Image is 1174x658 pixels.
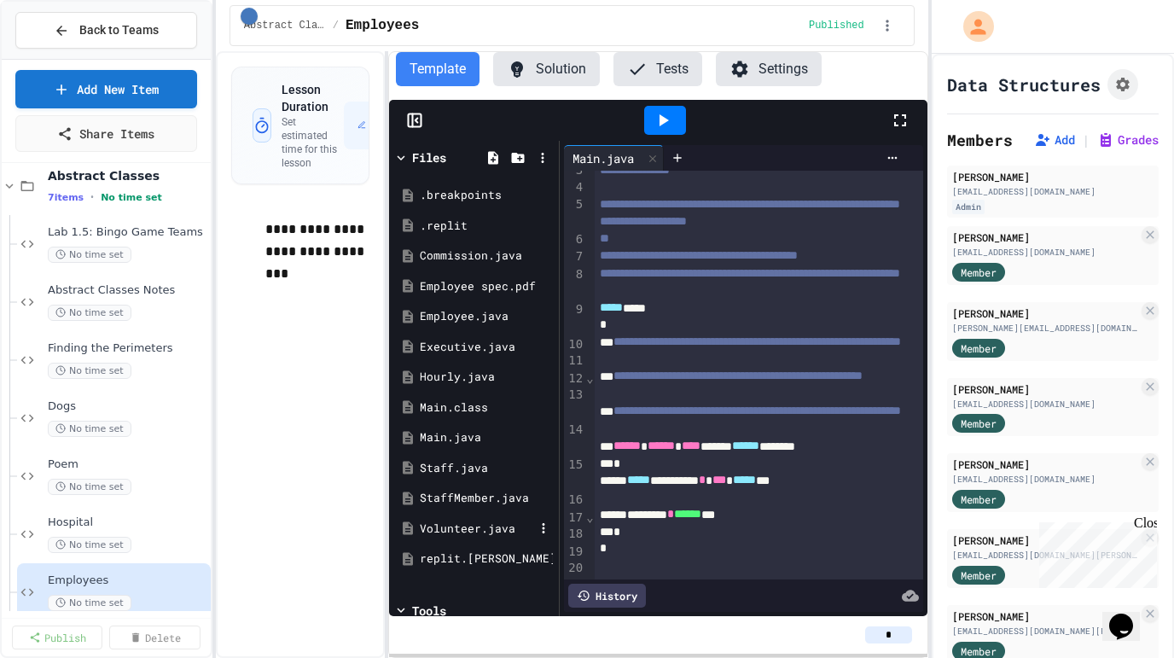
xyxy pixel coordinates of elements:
[420,339,553,356] div: Executive.java
[564,162,585,179] div: 3
[48,168,207,183] span: Abstract Classes
[585,371,594,385] span: Fold line
[48,283,207,298] span: Abstract Classes Notes
[48,479,131,495] span: No time set
[15,12,197,49] button: Back to Teams
[613,52,702,86] button: Tests
[420,460,553,477] div: Staff.java
[809,19,864,32] span: Published
[564,560,585,577] div: 20
[244,19,326,32] span: Abstract Classes
[945,7,998,46] div: My Account
[952,306,1138,321] div: [PERSON_NAME]
[420,429,553,446] div: Main.java
[48,595,131,611] span: No time set
[420,187,553,204] div: .breakpoints
[952,625,1138,638] div: [EMAIL_ADDRESS][DOMAIN_NAME][PERSON_NAME]
[1082,130,1090,150] span: |
[716,52,822,86] button: Settings
[101,192,162,203] span: No time set
[420,308,553,325] div: Employee.java
[420,247,553,265] div: Commission.java
[12,626,102,649] a: Publish
[344,102,420,149] button: Set Time
[48,341,207,356] span: Finding the Perimeters
[952,322,1138,335] div: [PERSON_NAME][EMAIL_ADDRESS][DOMAIN_NAME]
[396,52,479,86] button: Template
[952,230,1138,245] div: [PERSON_NAME]
[1102,590,1157,641] iframe: chat widget
[947,128,1013,152] h2: Members
[952,381,1138,397] div: [PERSON_NAME]
[564,544,585,561] div: 19
[48,537,131,553] span: No time set
[420,399,553,416] div: Main.class
[48,247,131,263] span: No time set
[282,115,344,170] p: Set estimated time for this lesson
[564,352,585,370] div: 11
[961,416,997,431] span: Member
[412,148,446,166] div: Files
[961,265,997,280] span: Member
[564,578,585,595] div: 21
[420,218,553,235] div: .replit
[564,510,585,527] div: 17
[346,15,419,36] span: Employees
[48,399,207,414] span: Dogs
[48,574,207,588] span: Employees
[952,457,1138,472] div: [PERSON_NAME]
[564,301,585,336] div: 9
[952,549,1138,562] div: [EMAIL_ADDRESS][DOMAIN_NAME][PERSON_NAME]
[564,145,664,171] div: Main.java
[564,248,585,265] div: 7
[109,626,200,649] a: Delete
[585,510,594,524] span: Fold line
[15,115,197,152] a: Share Items
[564,526,585,543] div: 18
[564,457,585,492] div: 15
[564,179,585,196] div: 4
[48,225,207,240] span: Lab 1.5: Bingo Game Teams
[48,457,207,472] span: Poem
[48,305,131,321] span: No time set
[420,550,553,568] div: replit.[PERSON_NAME]
[79,21,159,39] span: Back to Teams
[564,492,585,509] div: 16
[809,19,871,32] div: Content is published and visible to students
[282,81,344,115] h3: Lesson Duration
[90,190,94,204] span: •
[420,278,553,295] div: Employee spec.pdf
[48,421,131,437] span: No time set
[1032,515,1157,588] iframe: chat widget
[48,515,207,530] span: Hospital
[568,584,646,608] div: History
[420,369,553,386] div: Hourly.java
[564,422,585,457] div: 14
[952,246,1138,259] div: [EMAIL_ADDRESS][DOMAIN_NAME]
[564,370,585,387] div: 12
[952,533,1138,548] div: [PERSON_NAME]
[15,70,197,108] a: Add New Item
[420,521,534,538] div: Volunteer.java
[48,363,131,379] span: No time set
[947,73,1101,96] h1: Data Structures
[564,387,585,422] div: 13
[1107,69,1138,100] button: Assignment Settings
[952,609,1138,624] div: [PERSON_NAME]
[961,568,997,583] span: Member
[333,19,339,32] span: /
[564,149,642,167] div: Main.java
[952,185,1154,198] div: [EMAIL_ADDRESS][DOMAIN_NAME]
[952,398,1138,411] div: [EMAIL_ADDRESS][DOMAIN_NAME]
[961,492,997,507] span: Member
[961,341,997,356] span: Member
[1097,131,1159,148] button: Grades
[564,336,585,353] div: 10
[7,7,118,108] div: Chat with us now!Close
[564,266,585,301] div: 8
[564,231,585,248] div: 6
[952,169,1154,184] div: [PERSON_NAME]
[493,52,600,86] button: Solution
[564,196,585,231] div: 5
[420,490,553,507] div: StaffMember.java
